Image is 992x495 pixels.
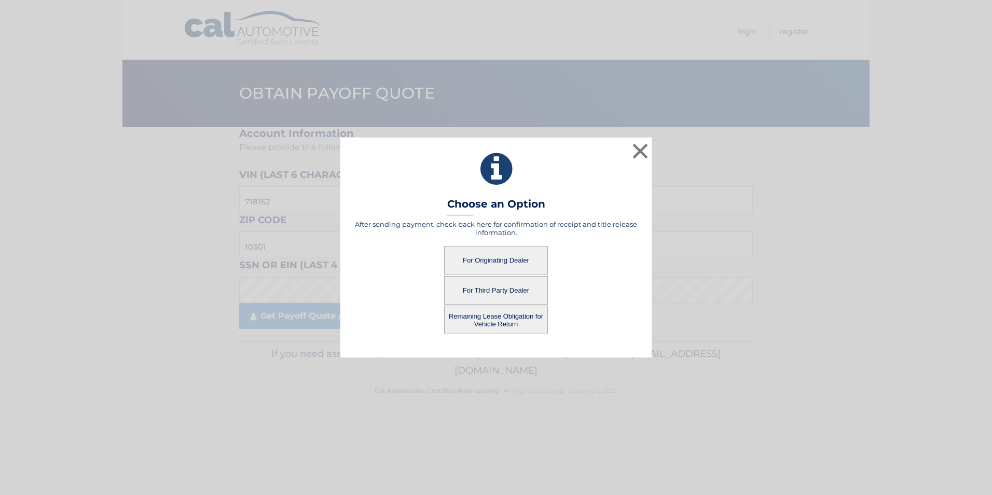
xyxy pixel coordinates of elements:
[444,306,548,334] button: Remaining Lease Obligation for Vehicle Return
[630,141,651,161] button: ×
[444,246,548,274] button: For Originating Dealer
[353,220,639,237] h5: After sending payment, check back here for confirmation of receipt and title release information.
[444,276,548,305] button: For Third Party Dealer
[447,198,545,216] h3: Choose an Option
